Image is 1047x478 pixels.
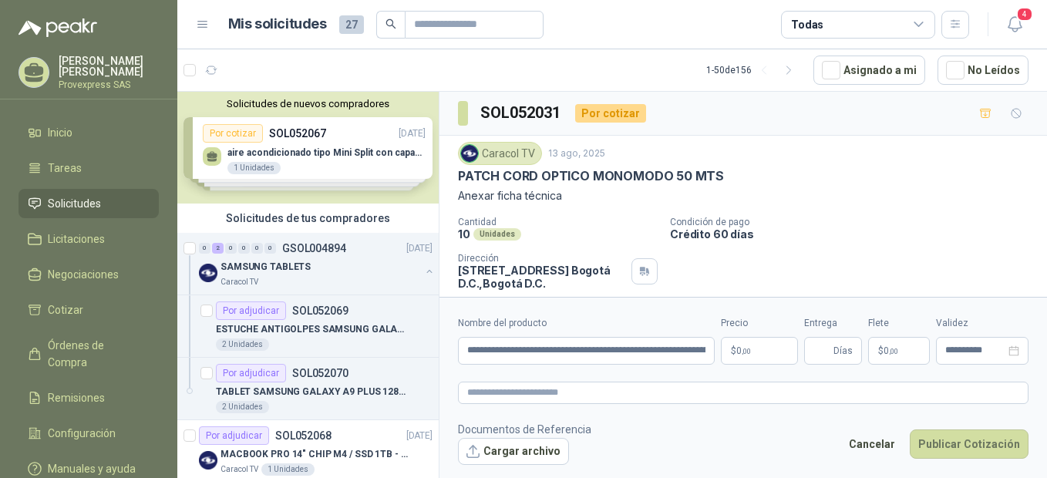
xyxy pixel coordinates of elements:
[458,227,470,241] p: 10
[216,385,408,399] p: TABLET SAMSUNG GALAXY A9 PLUS 128GB
[48,301,83,318] span: Cotizar
[292,368,348,379] p: SOL052070
[936,316,1028,331] label: Validez
[282,243,346,254] p: GSOL004894
[458,316,715,331] label: Nombre del producto
[199,426,269,445] div: Por adjudicar
[670,217,1041,227] p: Condición de pago
[458,253,625,264] p: Dirección
[261,463,315,476] div: 1 Unidades
[19,260,159,289] a: Negociaciones
[461,145,478,162] img: Company Logo
[199,264,217,282] img: Company Logo
[216,401,269,413] div: 2 Unidades
[813,56,925,85] button: Asignado a mi
[221,276,258,288] p: Caracol TV
[177,92,439,204] div: Solicitudes de nuevos compradoresPor cotizarSOL052067[DATE] aire acondicionado tipo Mini Split co...
[251,243,263,254] div: 0
[19,295,159,325] a: Cotizar
[221,447,412,462] p: MACBOOK PRO 14" CHIP M4 / SSD 1TB - 24 GB RAM
[19,153,159,183] a: Tareas
[473,228,521,241] div: Unidades
[804,316,862,331] label: Entrega
[19,419,159,448] a: Configuración
[48,337,144,371] span: Órdenes de Compra
[339,15,364,34] span: 27
[59,56,159,77] p: [PERSON_NAME] [PERSON_NAME]
[736,346,751,355] span: 0
[19,189,159,218] a: Solicitudes
[19,224,159,254] a: Licitaciones
[177,295,439,358] a: Por adjudicarSOL052069ESTUCHE ANTIGOLPES SAMSUNG GALAXY TAB A9 + VIDRIO TEMPLADO2 Unidades
[292,305,348,316] p: SOL052069
[910,429,1028,459] button: Publicar Cotización
[833,338,853,364] span: Días
[212,243,224,254] div: 2
[48,425,116,442] span: Configuración
[742,347,751,355] span: ,00
[840,429,904,459] button: Cancelar
[458,142,542,165] div: Caracol TV
[406,241,433,256] p: [DATE]
[225,243,237,254] div: 0
[48,460,136,477] span: Manuales y ayuda
[221,463,258,476] p: Caracol TV
[458,217,658,227] p: Cantidad
[19,19,97,37] img: Logo peakr
[706,58,801,82] div: 1 - 50 de 156
[878,346,884,355] span: $
[59,80,159,89] p: Provexpress SAS
[216,301,286,320] div: Por adjudicar
[670,227,1041,241] p: Crédito 60 días
[177,204,439,233] div: Solicitudes de tus compradores
[19,331,159,377] a: Órdenes de Compra
[216,364,286,382] div: Por adjudicar
[575,104,646,123] div: Por cotizar
[199,243,210,254] div: 0
[1001,11,1028,39] button: 4
[275,430,332,441] p: SOL052068
[458,264,625,290] p: [STREET_ADDRESS] Bogotá D.C. , Bogotá D.C.
[721,316,798,331] label: Precio
[19,383,159,412] a: Remisiones
[48,231,105,247] span: Licitaciones
[458,438,569,466] button: Cargar archivo
[199,239,436,288] a: 0 2 0 0 0 0 GSOL004894[DATE] Company LogoSAMSUNG TABLETSCaracol TV
[48,266,119,283] span: Negociaciones
[385,19,396,29] span: search
[1016,7,1033,22] span: 4
[19,118,159,147] a: Inicio
[177,358,439,420] a: Por adjudicarSOL052070TABLET SAMSUNG GALAXY A9 PLUS 128GB2 Unidades
[480,101,563,125] h3: SOL052031
[264,243,276,254] div: 0
[791,16,823,33] div: Todas
[458,187,1028,204] p: Anexar ficha técnica
[884,346,898,355] span: 0
[48,124,72,141] span: Inicio
[548,146,605,161] p: 13 ago, 2025
[216,322,408,337] p: ESTUCHE ANTIGOLPES SAMSUNG GALAXY TAB A9 + VIDRIO TEMPLADO
[889,347,898,355] span: ,00
[48,195,101,212] span: Solicitudes
[721,337,798,365] p: $0,00
[183,98,433,109] button: Solicitudes de nuevos compradores
[48,160,82,177] span: Tareas
[48,389,105,406] span: Remisiones
[221,260,311,274] p: SAMSUNG TABLETS
[458,421,591,438] p: Documentos de Referencia
[406,429,433,443] p: [DATE]
[938,56,1028,85] button: No Leídos
[868,316,930,331] label: Flete
[199,451,217,470] img: Company Logo
[238,243,250,254] div: 0
[228,13,327,35] h1: Mis solicitudes
[458,168,724,184] p: PATCH CORD OPTICO MONOMODO 50 MTS
[216,338,269,351] div: 2 Unidades
[868,337,930,365] p: $ 0,00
